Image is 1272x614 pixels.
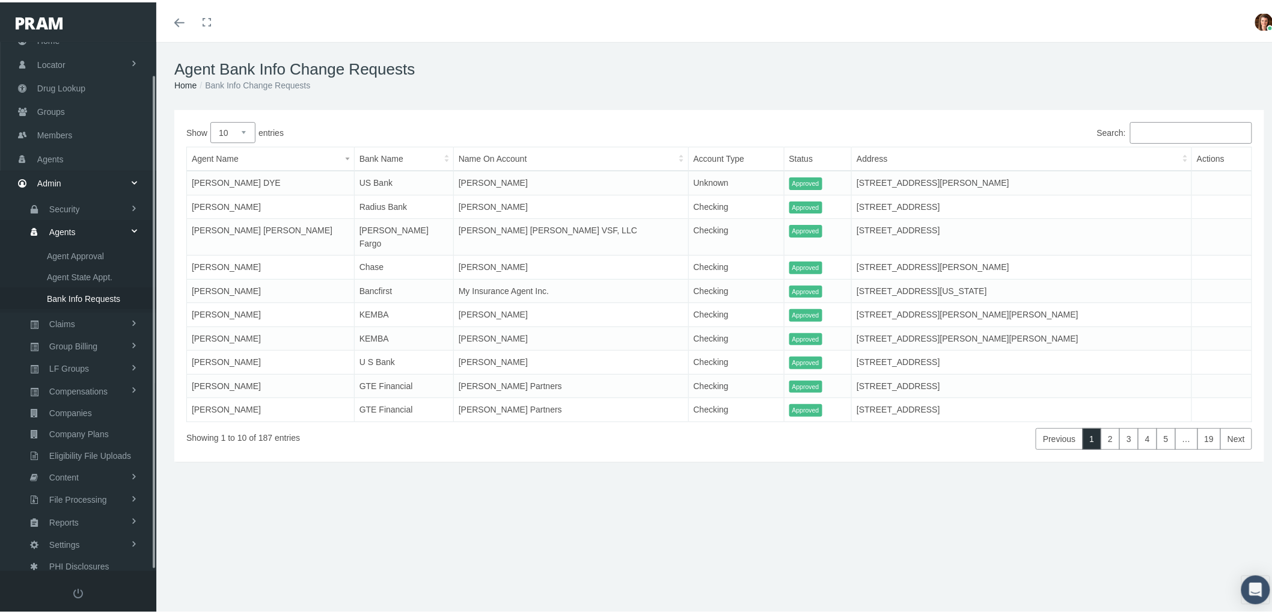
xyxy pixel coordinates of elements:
[789,378,822,391] span: Approved
[852,253,1192,277] td: [STREET_ADDRESS][PERSON_NAME]
[453,324,688,348] td: [PERSON_NAME]
[453,192,688,216] td: [PERSON_NAME]
[1192,145,1252,169] th: Actions
[453,277,688,301] td: My Insurance Agent Inc.
[852,192,1192,216] td: [STREET_ADDRESS]
[852,216,1192,253] td: [STREET_ADDRESS]
[49,554,109,574] span: PHI Disclosures
[453,348,688,372] td: [PERSON_NAME]
[16,15,63,27] img: PRAM_20_x_78.png
[187,145,355,169] th: Agent Name: activate to sort column ascending
[49,334,97,354] span: Group Billing
[852,396,1192,420] td: [STREET_ADDRESS]
[187,396,355,420] td: [PERSON_NAME]
[187,216,355,253] td: [PERSON_NAME] [PERSON_NAME]
[688,324,784,348] td: Checking
[789,354,822,367] span: Approved
[453,145,688,169] th: Name On Account: activate to sort column ascending
[688,216,784,253] td: Checking
[49,379,108,399] span: Compensations
[1197,426,1222,447] a: 19
[354,192,453,216] td: Radius Bank
[187,324,355,348] td: [PERSON_NAME]
[49,443,131,464] span: Eligibility File Uploads
[47,265,112,285] span: Agent State Appt.
[37,51,66,74] span: Locator
[784,145,852,169] th: Status
[354,277,453,301] td: Bancfirst
[47,286,120,307] span: Bank Info Requests
[187,348,355,372] td: [PERSON_NAME]
[688,301,784,325] td: Checking
[354,348,453,372] td: U S Bank
[37,121,72,144] span: Members
[49,401,92,421] span: Companies
[187,372,355,396] td: [PERSON_NAME]
[1119,426,1139,447] a: 3
[688,145,784,169] th: Account Type
[1241,573,1270,602] div: Open Intercom Messenger
[197,76,310,90] li: Bank Info Change Requests
[1130,120,1252,141] input: Search:
[688,192,784,216] td: Checking
[354,301,453,325] td: KEMBA
[852,372,1192,396] td: [STREET_ADDRESS]
[37,98,65,121] span: Groups
[789,331,822,343] span: Approved
[1138,426,1157,447] a: 4
[174,78,197,88] a: Home
[852,348,1192,372] td: [STREET_ADDRESS]
[49,465,79,485] span: Content
[1101,426,1120,447] a: 2
[354,253,453,277] td: Chase
[852,168,1192,192] td: [STREET_ADDRESS][PERSON_NAME]
[354,216,453,253] td: [PERSON_NAME] Fargo
[688,396,784,420] td: Checking
[1157,426,1176,447] a: 5
[354,396,453,420] td: GTE Financial
[210,120,255,141] select: Showentries
[37,170,61,192] span: Admin
[37,146,64,168] span: Agents
[789,283,822,296] span: Approved
[174,58,1264,76] h1: Agent Bank Info Change Requests
[354,168,453,192] td: US Bank
[852,277,1192,301] td: [STREET_ADDRESS][US_STATE]
[49,422,109,442] span: Company Plans
[688,348,784,372] td: Checking
[453,301,688,325] td: [PERSON_NAME]
[1036,426,1083,447] a: Previous
[789,223,822,235] span: Approved
[1175,426,1198,447] a: …
[354,324,453,348] td: KEMBA
[49,510,79,530] span: Reports
[1220,426,1252,447] a: Next
[852,145,1192,169] th: Address: activate to sort column ascending
[688,253,784,277] td: Checking
[37,75,85,97] span: Drug Lookup
[354,145,453,169] th: Bank Name: activate to sort column ascending
[789,402,822,414] span: Approved
[187,301,355,325] td: [PERSON_NAME]
[453,216,688,253] td: [PERSON_NAME] [PERSON_NAME] VSF, LLC
[49,220,76,240] span: Agents
[789,307,822,319] span: Approved
[49,532,80,553] span: Settings
[453,168,688,192] td: [PERSON_NAME]
[186,120,720,141] label: Show entries
[852,301,1192,325] td: [STREET_ADDRESS][PERSON_NAME][PERSON_NAME]
[187,168,355,192] td: [PERSON_NAME] DYE
[688,168,784,192] td: Unknown
[789,199,822,212] span: Approved
[1083,426,1102,447] a: 1
[789,259,822,272] span: Approved
[453,253,688,277] td: [PERSON_NAME]
[720,120,1253,141] label: Search:
[187,277,355,301] td: [PERSON_NAME]
[688,277,784,301] td: Checking
[453,372,688,396] td: [PERSON_NAME] Partners
[354,372,453,396] td: GTE Financial
[852,324,1192,348] td: [STREET_ADDRESS][PERSON_NAME][PERSON_NAME]
[187,253,355,277] td: [PERSON_NAME]
[49,487,107,508] span: File Processing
